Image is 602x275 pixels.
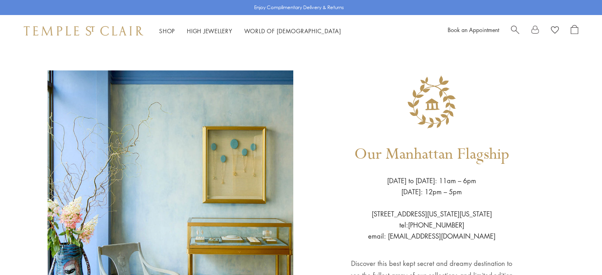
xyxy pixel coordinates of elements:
[159,26,341,36] nav: Main navigation
[24,26,143,36] img: Temple St. Clair
[511,25,519,37] a: Search
[368,197,496,242] p: [STREET_ADDRESS][US_STATE][US_STATE] tel:[PHONE_NUMBER] email: [EMAIL_ADDRESS][DOMAIN_NAME]
[254,4,344,11] p: Enjoy Complimentary Delivery & Returns
[187,27,232,35] a: High JewelleryHigh Jewellery
[354,134,509,175] h1: Our Manhattan Flagship
[551,25,559,37] a: View Wishlist
[448,26,499,34] a: Book an Appointment
[571,25,578,37] a: Open Shopping Bag
[244,27,341,35] a: World of [DEMOGRAPHIC_DATA]World of [DEMOGRAPHIC_DATA]
[387,175,476,197] p: [DATE] to [DATE]: 11am – 6pm [DATE]: 12pm – 5pm
[159,27,175,35] a: ShopShop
